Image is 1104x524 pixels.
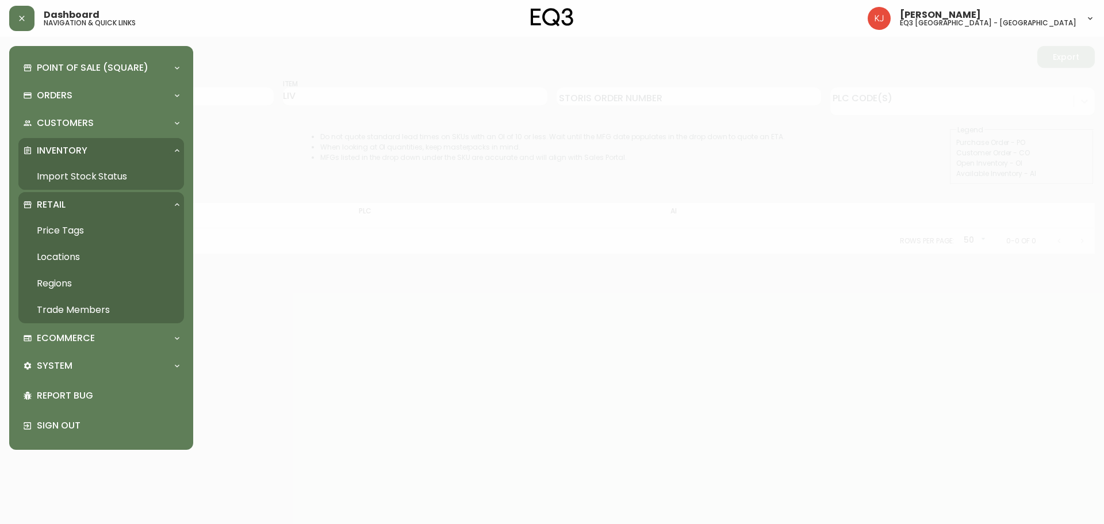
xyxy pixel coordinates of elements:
div: Orders [18,83,184,108]
p: Ecommerce [37,332,95,345]
p: Sign Out [37,419,179,432]
p: Point of Sale (Square) [37,62,148,74]
div: Customers [18,110,184,136]
img: logo [531,8,573,26]
img: 24a625d34e264d2520941288c4a55f8e [868,7,891,30]
a: Import Stock Status [18,163,184,190]
a: Trade Members [18,297,184,323]
p: Retail [37,198,66,211]
div: Sign Out [18,411,184,441]
div: Report Bug [18,381,184,411]
div: Inventory [18,138,184,163]
p: System [37,359,72,372]
h5: eq3 [GEOGRAPHIC_DATA] - [GEOGRAPHIC_DATA] [900,20,1076,26]
span: Dashboard [44,10,99,20]
a: Price Tags [18,217,184,244]
span: [PERSON_NAME] [900,10,981,20]
p: Orders [37,89,72,102]
a: Regions [18,270,184,297]
a: Locations [18,244,184,270]
p: Inventory [37,144,87,157]
h5: navigation & quick links [44,20,136,26]
div: Retail [18,192,184,217]
p: Customers [37,117,94,129]
div: Ecommerce [18,326,184,351]
div: System [18,353,184,378]
div: Point of Sale (Square) [18,55,184,81]
p: Report Bug [37,389,179,402]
